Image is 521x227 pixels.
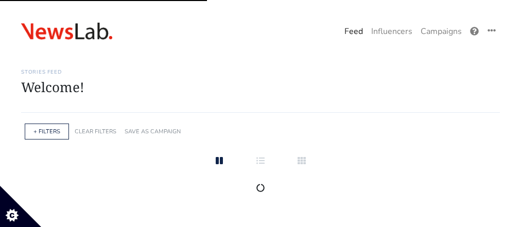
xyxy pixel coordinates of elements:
img: 08:26:46_1609835206 [21,23,112,40]
a: + FILTERS [33,128,60,135]
h1: Welcome! [21,79,500,95]
a: Campaigns [416,21,466,42]
a: Influencers [367,21,416,42]
a: SAVE AS CAMPAIGN [125,128,181,135]
a: Feed [340,21,367,42]
h6: Stories Feed [21,69,500,75]
a: CLEAR FILTERS [75,128,116,135]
